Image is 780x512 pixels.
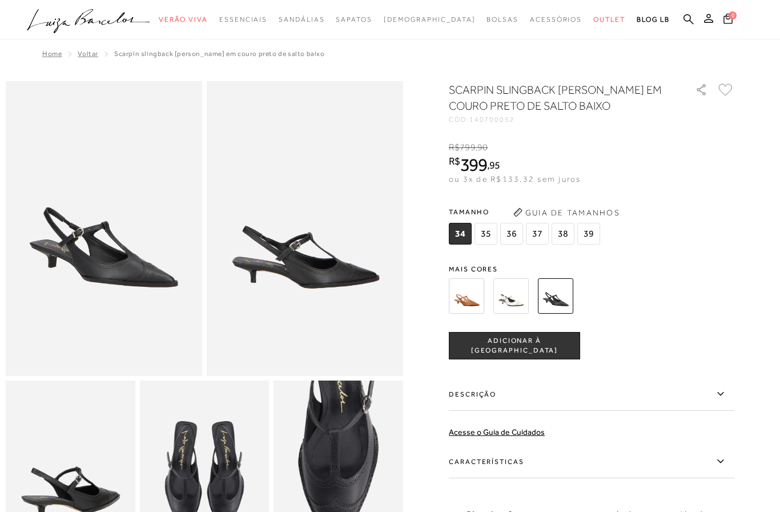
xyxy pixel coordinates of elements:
button: Guia de Tamanhos [509,203,624,222]
i: , [487,160,500,170]
img: image [207,81,403,376]
a: noSubCategoriesText [279,9,324,30]
span: 140700052 [469,115,515,123]
a: noSubCategoriesText [530,9,582,30]
a: noSubCategoriesText [593,9,625,30]
span: Tamanho [449,203,603,221]
span: 95 [489,159,500,171]
img: SCARPIN SLINGBACK SALOMÉ EM COURO CARAMELO DE SALTO BAIXO [449,278,484,314]
img: SCARPIN SLINGBACK SALOMÉ EM COURO PRETO DE SALTO BAIXO [538,278,573,314]
span: Bolsas [487,15,518,23]
img: SCARPIN SLINGBACK SALOMÉ EM COURO OFF WHITE DE SALTO BAIXO [493,278,529,314]
a: Voltar [78,50,98,58]
img: image [6,81,202,376]
span: Sapatos [336,15,372,23]
i: , [476,142,488,153]
span: 34 [449,223,472,245]
span: ADICIONAR À [GEOGRAPHIC_DATA] [449,336,580,356]
i: R$ [449,156,460,166]
a: noSubCategoriesText [487,9,518,30]
label: Características [449,445,734,478]
span: 0 [729,11,737,19]
span: SCARPIN SLINGBACK [PERSON_NAME] EM COURO PRETO DE SALTO BAIXO [114,50,325,58]
span: 90 [477,142,488,153]
span: 799 [460,142,475,153]
label: Descrição [449,378,734,411]
span: Sandálias [279,15,324,23]
span: 35 [475,223,497,245]
a: noSubCategoriesText [219,9,267,30]
span: Essenciais [219,15,267,23]
span: BLOG LB [637,15,670,23]
span: Verão Viva [159,15,208,23]
button: 0 [720,13,736,28]
a: BLOG LB [637,9,670,30]
h1: SCARPIN SLINGBACK [PERSON_NAME] EM COURO PRETO DE SALTO BAIXO [449,82,663,114]
span: Acessórios [530,15,582,23]
span: ou 3x de R$133,32 sem juros [449,174,581,183]
div: CÓD: [449,116,677,123]
span: 399 [460,154,487,175]
span: 39 [577,223,600,245]
a: noSubCategoriesText [384,9,476,30]
button: ADICIONAR À [GEOGRAPHIC_DATA] [449,332,580,359]
a: Home [42,50,62,58]
span: 36 [500,223,523,245]
a: noSubCategoriesText [159,9,208,30]
a: Acesse o Guia de Cuidados [449,427,545,437]
span: [DEMOGRAPHIC_DATA] [384,15,476,23]
a: noSubCategoriesText [336,9,372,30]
span: 38 [552,223,574,245]
span: Mais cores [449,266,734,273]
span: Outlet [593,15,625,23]
span: 37 [526,223,549,245]
i: R$ [449,142,460,153]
